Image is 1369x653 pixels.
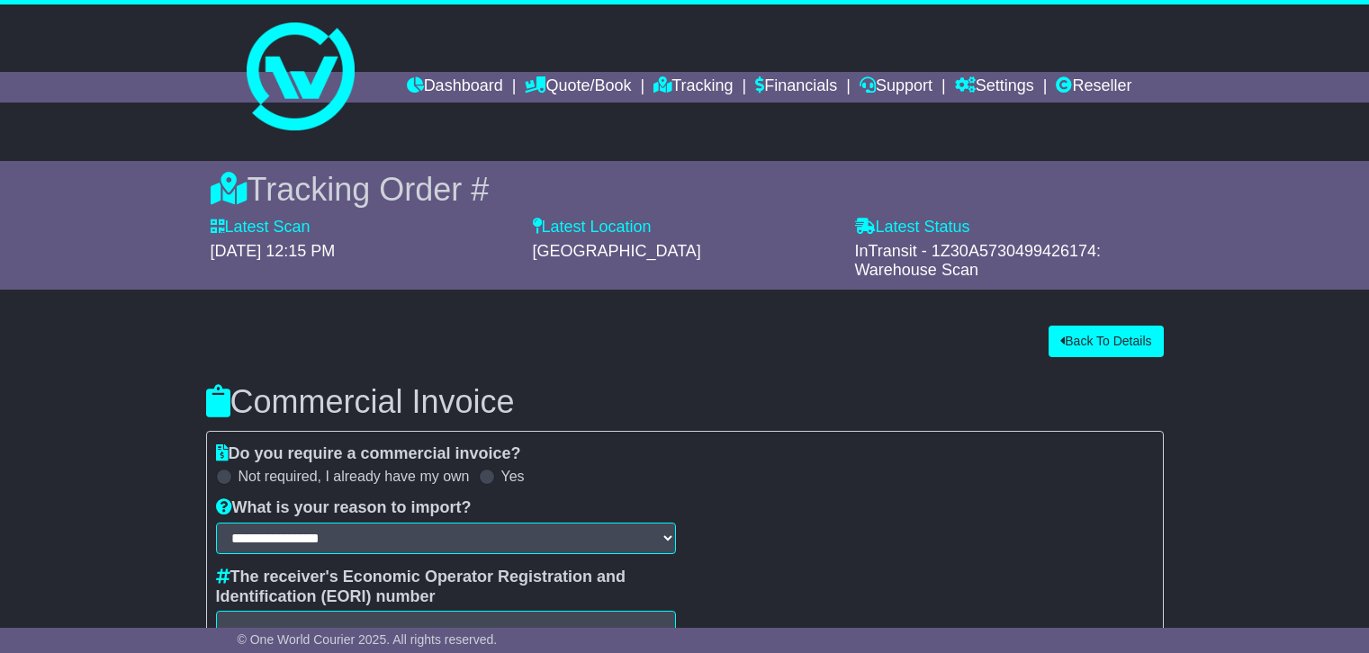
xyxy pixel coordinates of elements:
[533,242,701,260] span: [GEOGRAPHIC_DATA]
[1056,72,1131,103] a: Reseller
[1049,326,1163,357] button: Back To Details
[239,468,470,485] label: Not required, I already have my own
[653,72,733,103] a: Tracking
[955,72,1034,103] a: Settings
[855,242,1102,280] span: InTransit - 1Z30A5730499426174: Warehouse Scan
[211,170,1159,209] div: Tracking Order #
[211,218,311,237] label: Latest Scan
[501,468,525,485] label: Yes
[206,384,1164,420] h3: Commercial Invoice
[238,632,498,647] span: © One World Courier 2025. All rights reserved.
[216,444,521,464] label: Do you require a commercial invoice?
[855,218,970,237] label: Latest Status
[860,72,932,103] a: Support
[533,218,652,237] label: Latest Location
[211,242,336,260] span: [DATE] 12:15 PM
[216,498,472,518] label: What is your reason to import?
[525,72,631,103] a: Quote/Book
[407,72,503,103] a: Dashboard
[216,568,676,606] label: The receiver's Economic Operator Registration and Identification (EORI) number
[755,72,837,103] a: Financials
